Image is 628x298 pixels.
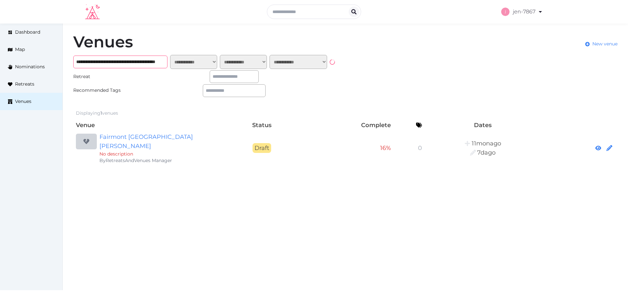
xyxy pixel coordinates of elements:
[585,41,618,47] a: New venue
[592,41,618,47] span: New venue
[99,157,225,164] div: By RetreatsAndVenues Manager
[477,149,496,156] span: 6:39PM, August 21st, 2025
[99,151,133,157] span: No description
[100,110,102,116] span: 1
[228,119,296,131] th: Status
[73,119,228,131] th: Venue
[15,98,31,105] span: Venues
[418,144,422,152] span: 0
[253,143,271,153] span: Draft
[472,140,501,147] span: 8:58AM, October 11th, 2024
[296,119,393,131] th: Complete
[380,144,391,152] span: 16 %
[76,110,118,117] div: Displaying venues
[73,73,136,80] div: Retreat
[73,34,133,50] h1: Venues
[73,87,136,94] div: Recommended Tags
[15,46,25,53] span: Map
[501,3,543,21] a: jen-7867
[15,63,45,70] span: Nominations
[99,132,225,151] a: Fairmont [GEOGRAPHIC_DATA][PERSON_NAME]
[15,81,34,88] span: Retreats
[425,119,541,131] th: Dates
[15,29,40,36] span: Dashboard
